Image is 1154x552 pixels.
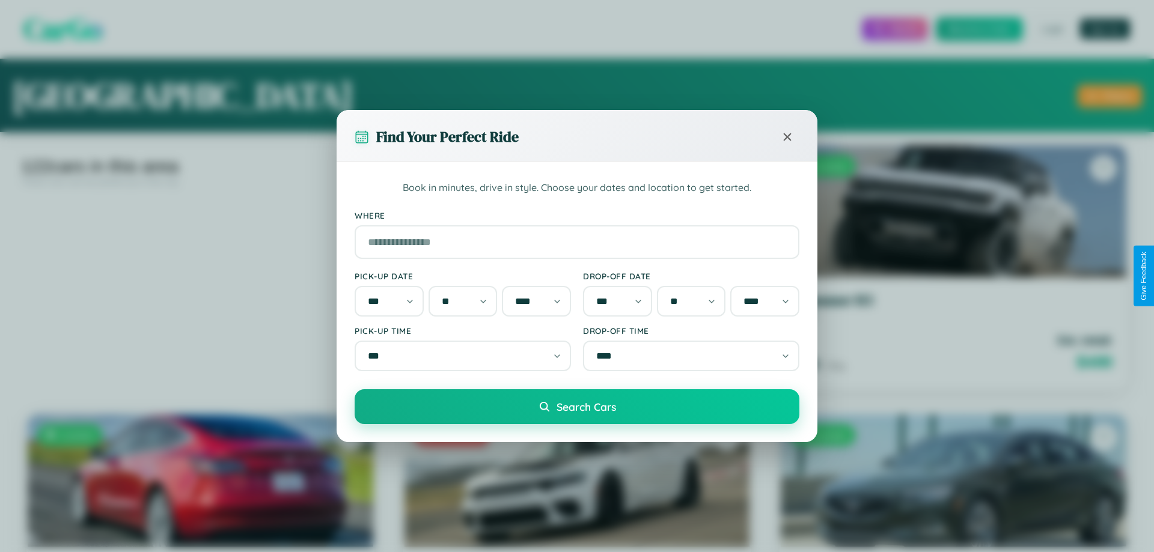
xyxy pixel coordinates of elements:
p: Book in minutes, drive in style. Choose your dates and location to get started. [355,180,799,196]
label: Where [355,210,799,220]
label: Pick-up Date [355,271,571,281]
button: Search Cars [355,389,799,424]
label: Drop-off Time [583,326,799,336]
label: Drop-off Date [583,271,799,281]
span: Search Cars [557,400,616,413]
label: Pick-up Time [355,326,571,336]
h3: Find Your Perfect Ride [376,127,519,147]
